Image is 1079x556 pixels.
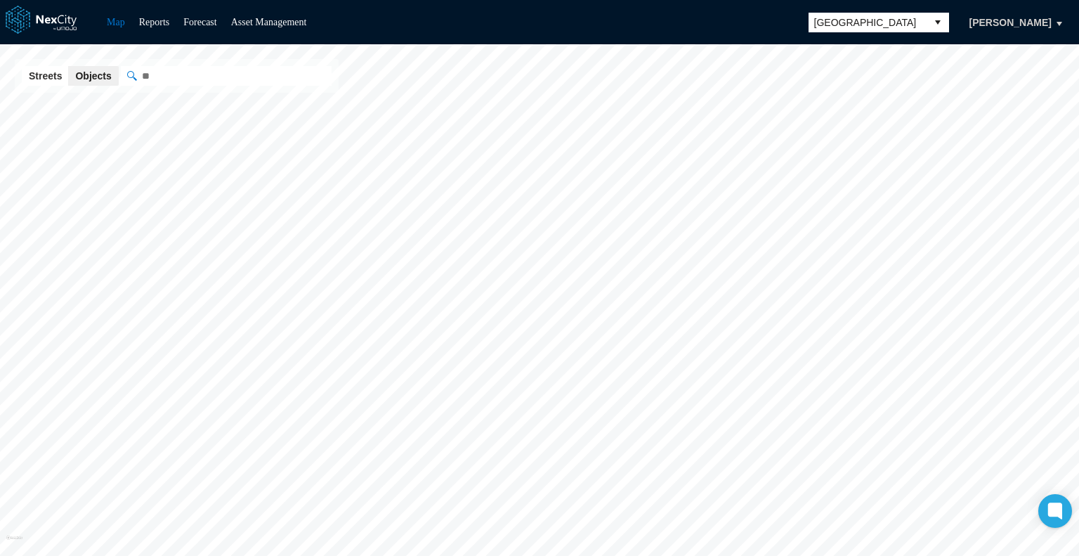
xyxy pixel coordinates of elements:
[22,66,69,86] button: Streets
[139,17,170,27] a: Reports
[75,69,111,83] span: Objects
[927,13,949,32] button: select
[68,66,118,86] button: Objects
[969,15,1052,30] span: [PERSON_NAME]
[814,15,921,30] span: [GEOGRAPHIC_DATA]
[107,17,125,27] a: Map
[955,11,1066,34] button: [PERSON_NAME]
[29,69,62,83] span: Streets
[6,536,22,552] a: Mapbox homepage
[183,17,216,27] a: Forecast
[231,17,307,27] a: Asset Management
